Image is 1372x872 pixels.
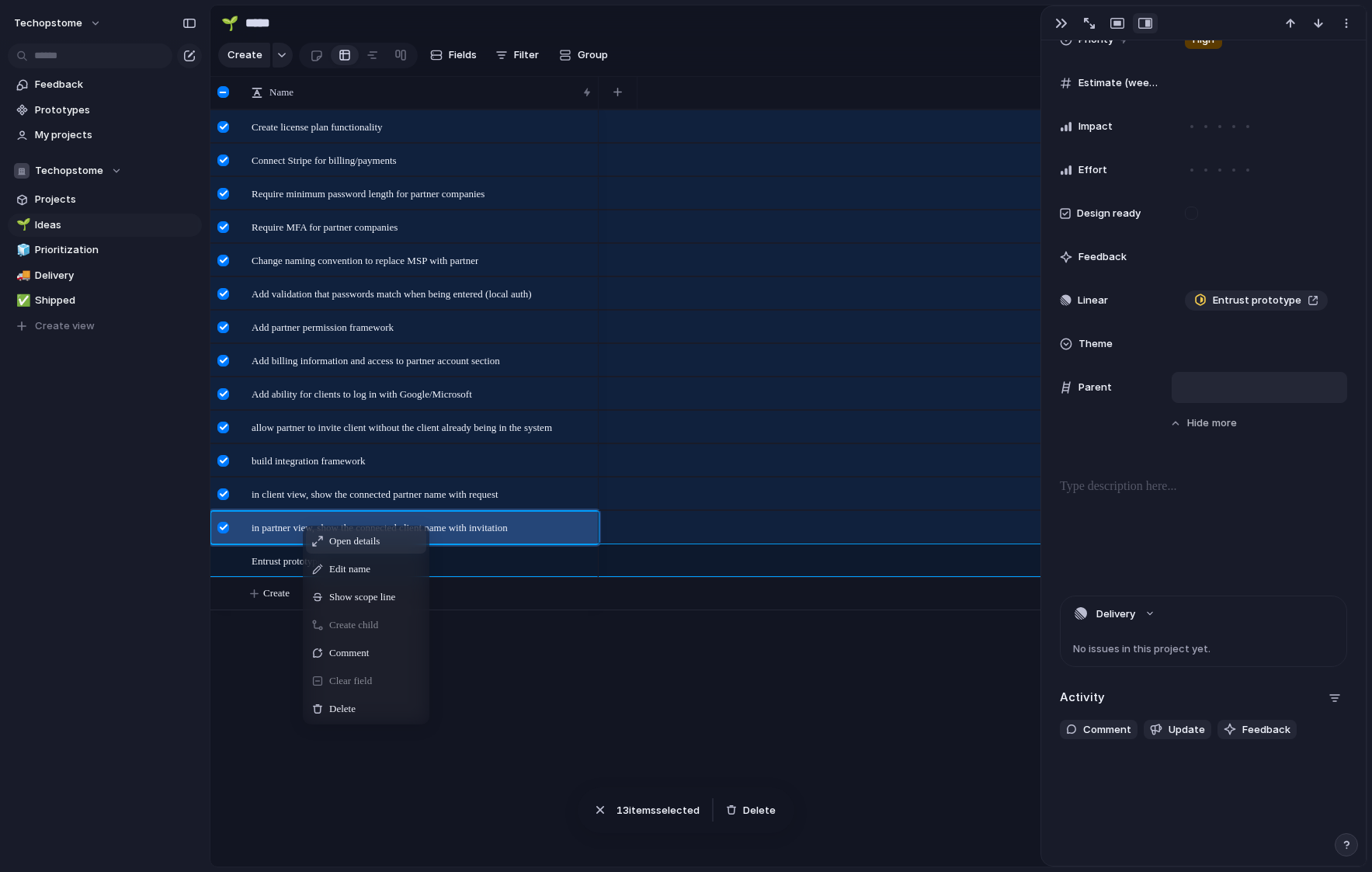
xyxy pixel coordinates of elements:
span: 13 [617,804,629,816]
span: Estimate (weeks) [1078,75,1159,91]
div: 🚚 [16,266,27,284]
span: Create view [35,318,95,334]
button: 🌱 [217,11,242,36]
a: Projects [8,188,202,211]
span: Projects [35,192,196,207]
a: ✅Shipped [8,289,202,312]
a: My projects [8,123,202,147]
span: item s selected [617,803,700,818]
span: Create [228,47,262,63]
div: Context Menu [303,526,429,724]
span: Fields [449,47,477,63]
div: 🧊 [16,241,27,259]
a: 🚚Delivery [8,264,202,287]
button: Create [218,43,270,68]
span: Create child [329,617,378,633]
span: Clear field [329,673,372,689]
span: Filter [514,47,539,63]
button: 🧊 [14,242,30,258]
span: techopstome [14,16,82,31]
button: Techopstome [8,159,202,182]
a: Feedback [8,73,202,96]
button: Group [551,43,616,68]
a: 🌱Ideas [8,214,202,237]
span: Open details [329,533,380,549]
span: Shipped [35,293,196,308]
button: ✅ [14,293,30,308]
span: Feedback [35,77,196,92]
span: Delivery [35,268,196,283]
span: Prioritization [35,242,196,258]
span: Prototypes [35,102,196,118]
button: 🌱 [14,217,30,233]
span: Techopstome [35,163,103,179]
button: Create view [8,314,202,338]
span: Delete [743,803,776,818]
span: Edit name [329,561,370,577]
a: 🧊Prioritization [8,238,202,262]
div: ✅ [16,292,27,310]
button: 🚚 [14,268,30,283]
button: Fields [424,43,483,68]
a: Prototypes [8,99,202,122]
button: Filter [489,43,545,68]
span: Group [578,47,608,63]
span: Comment [329,645,369,661]
span: Ideas [35,217,196,233]
div: 🌱 [16,216,27,234]
span: Delete [329,701,356,717]
span: My projects [35,127,196,143]
button: Delete [720,800,782,822]
span: Show scope line [329,589,395,605]
div: 🌱 [221,12,238,33]
button: techopstome [7,11,109,36]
